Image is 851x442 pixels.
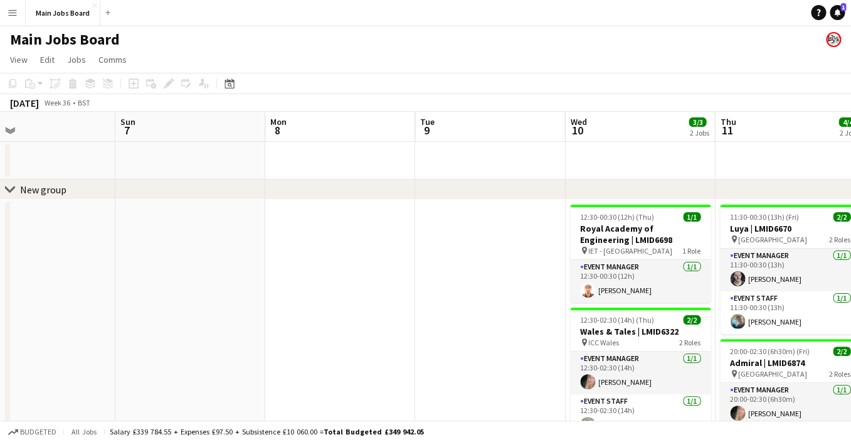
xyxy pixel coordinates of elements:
button: Budgeted [6,425,58,439]
span: 1/1 [683,212,700,222]
div: [DATE] [10,97,39,109]
span: View [10,54,28,65]
span: Total Budgeted £349 942.05 [324,427,424,436]
div: New group [20,183,66,196]
app-card-role: Event Manager1/112:30-02:30 (14h)[PERSON_NAME] [570,352,711,394]
a: Jobs [62,51,91,68]
span: 2/2 [833,212,850,222]
span: All jobs [69,427,99,436]
span: Edit [40,54,55,65]
span: 2 Roles [829,235,850,244]
div: 2 Jobs [689,128,709,137]
span: Wed [570,116,586,127]
a: 1 [830,5,845,20]
span: Jobs [67,54,86,65]
a: View [5,51,33,68]
span: Budgeted [20,428,56,436]
app-card-role: Event Manager1/112:30-00:30 (12h)[PERSON_NAME] [570,260,711,303]
span: 7 [119,123,135,137]
span: 12:30-00:30 (12h) (Thu) [580,212,654,222]
h3: Royal Academy of Engineering | LMID6698 [570,223,711,245]
span: 3/3 [689,117,706,127]
span: Mon [270,116,287,127]
span: 20:00-02:30 (6h30m) (Fri) [730,347,810,356]
span: Thu [720,116,736,127]
span: [GEOGRAPHIC_DATA] [738,235,807,244]
app-card-role: Event Staff1/112:30-02:30 (14h)[PERSON_NAME] [570,394,711,437]
a: Edit [35,51,60,68]
span: ICC Wales [588,338,619,347]
span: 11 [718,123,736,137]
span: 2 Roles [829,369,850,379]
span: 1 [840,3,846,11]
app-job-card: 12:30-00:30 (12h) (Thu)1/1Royal Academy of Engineering | LMID6698 IET - [GEOGRAPHIC_DATA]1 RoleEv... [570,205,711,303]
span: [GEOGRAPHIC_DATA] [738,369,807,379]
div: BST [78,98,90,107]
span: 11:30-00:30 (13h) (Fri) [730,212,799,222]
span: 10 [568,123,586,137]
span: 2/2 [833,347,850,356]
span: 12:30-02:30 (14h) (Thu) [580,315,654,325]
span: 2 Roles [679,338,700,347]
app-user-avatar: Alanya O'Donnell [826,32,841,47]
span: Comms [98,54,127,65]
span: IET - [GEOGRAPHIC_DATA] [588,246,672,256]
span: 8 [268,123,287,137]
app-job-card: 12:30-02:30 (14h) (Thu)2/2Wales & Tales | LMID6322 ICC Wales2 RolesEvent Manager1/112:30-02:30 (1... [570,308,711,437]
span: 1 Role [682,246,700,256]
h1: Main Jobs Board [10,30,120,49]
span: Sun [120,116,135,127]
span: Tue [420,116,435,127]
button: Main Jobs Board [26,1,100,25]
span: 2/2 [683,315,700,325]
span: 9 [418,123,435,137]
a: Comms [93,51,132,68]
span: Week 36 [41,98,73,107]
h3: Wales & Tales | LMID6322 [570,326,711,337]
div: Salary £339 784.55 + Expenses £97.50 + Subsistence £10 060.00 = [110,427,424,436]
